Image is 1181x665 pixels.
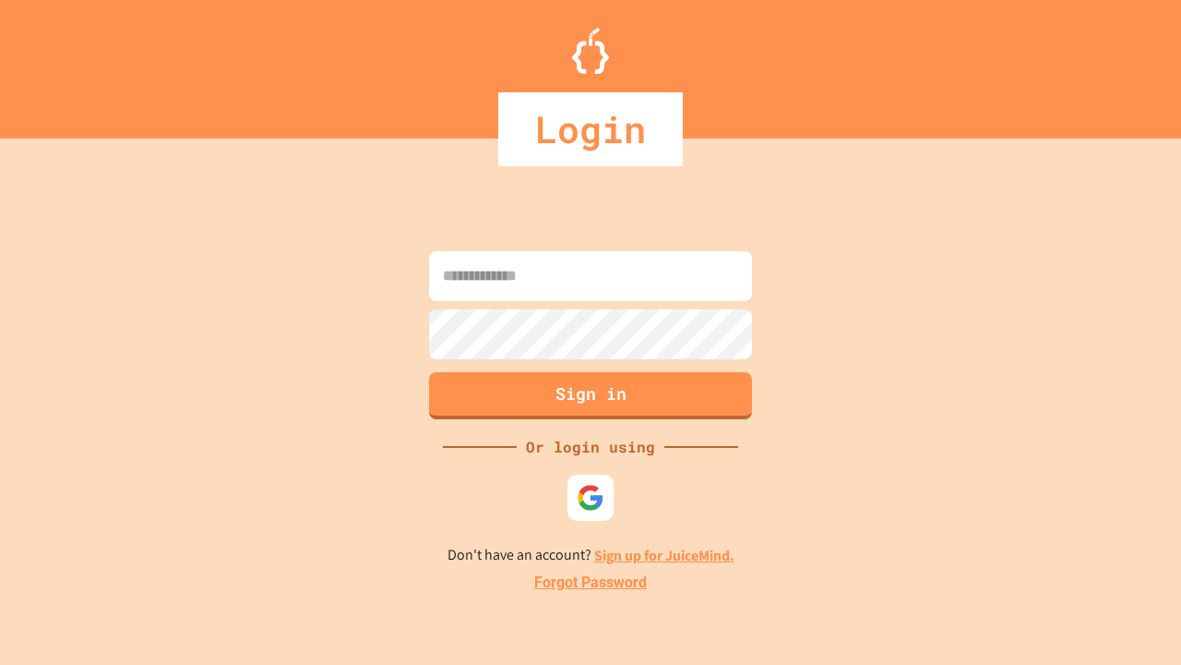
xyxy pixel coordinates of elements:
[572,28,609,74] img: Logo.svg
[534,572,647,594] a: Forgot Password
[498,92,683,166] div: Login
[517,436,664,458] div: Or login using
[594,546,734,565] a: Sign up for JuiceMind.
[577,484,604,512] img: google-icon.svg
[447,544,734,567] p: Don't have an account?
[429,372,752,419] button: Sign in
